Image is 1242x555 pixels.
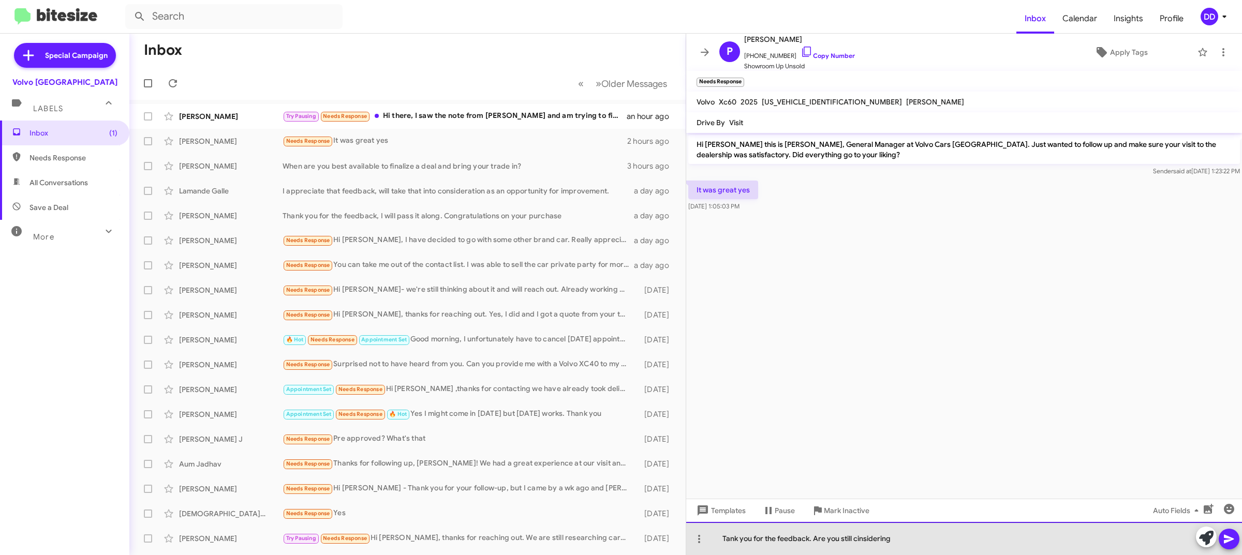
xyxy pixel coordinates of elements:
[179,484,283,494] div: [PERSON_NAME]
[283,532,634,544] div: Hi [PERSON_NAME], thanks for reaching out. We are still researching cars that will fit our family...
[1145,501,1211,520] button: Auto Fields
[283,334,634,346] div: Good morning, I unfortunately have to cancel [DATE] appointment. I will attempt on a different da...
[286,262,330,268] span: Needs Response
[29,202,68,213] span: Save a Deal
[286,336,304,343] span: 🔥 Hot
[634,533,677,544] div: [DATE]
[1153,501,1203,520] span: Auto Fields
[286,113,316,119] span: Try Pausing
[286,460,330,467] span: Needs Response
[762,97,902,107] span: [US_VEHICLE_IDENTIFICATION_NUMBER]
[283,186,634,196] div: I appreciate that feedback, will take that into consideration as an opportunity for improvement.
[286,535,316,542] span: Try Pausing
[179,384,283,395] div: [PERSON_NAME]
[283,483,634,494] div: Hi [PERSON_NAME] - Thank you for your follow-up, but I came by a wk ago and [PERSON_NAME] gave me...
[29,128,117,138] span: Inbox
[634,409,677,419] div: [DATE]
[283,383,634,395] div: Hi [PERSON_NAME] ,thanks for contacting we have already took delivery of s60 in [US_STATE] ,Thank...
[1201,8,1218,25] div: DD
[179,533,283,544] div: [PERSON_NAME]
[286,386,332,393] span: Appointment Set
[1151,4,1192,34] a: Profile
[179,260,283,271] div: [PERSON_NAME]
[688,202,740,210] span: [DATE] 1:05:03 PM
[686,522,1242,555] div: Tank you for the feedback. Are you still cinsidering
[286,237,330,244] span: Needs Response
[686,501,754,520] button: Templates
[634,285,677,295] div: [DATE]
[634,211,677,221] div: a day ago
[754,501,803,520] button: Pause
[634,508,677,519] div: [DATE]
[283,458,634,470] div: Thanks for following up, [PERSON_NAME]! We had a great experience at our visit and are strongly c...
[744,33,855,46] span: [PERSON_NAME]
[179,186,283,196] div: Lamande Galle
[179,235,283,246] div: [PERSON_NAME]
[283,135,627,147] div: It was great yes
[697,97,715,107] span: Volvo
[45,50,108,61] span: Special Campaign
[744,46,855,61] span: [PHONE_NUMBER]
[601,78,667,89] span: Older Messages
[283,358,634,370] div: Surprised not to have heard from you. Can you provide me with a Volvo XC40 to my specification?
[727,43,733,60] span: P
[286,138,330,144] span: Needs Response
[803,501,878,520] button: Mark Inactive
[179,211,283,221] div: [PERSON_NAME]
[286,311,330,318] span: Needs Response
[389,411,407,417] span: 🔥 Hot
[627,111,677,122] div: an hour ago
[688,181,758,199] p: It was great yes
[1173,167,1191,175] span: said at
[634,335,677,345] div: [DATE]
[323,113,367,119] span: Needs Response
[634,384,677,395] div: [DATE]
[109,128,117,138] span: (1)
[775,501,795,520] span: Pause
[801,52,855,59] a: Copy Number
[286,287,330,293] span: Needs Response
[627,161,677,171] div: 3 hours ago
[741,97,758,107] span: 2025
[824,501,869,520] span: Mark Inactive
[1054,4,1105,34] a: Calendar
[29,177,88,188] span: All Conversations
[906,97,964,107] span: [PERSON_NAME]
[286,485,330,492] span: Needs Response
[634,359,677,370] div: [DATE]
[1016,4,1054,34] span: Inbox
[125,4,343,29] input: Search
[286,436,330,442] span: Needs Response
[634,459,677,469] div: [DATE]
[179,409,283,419] div: [PERSON_NAME]
[1153,167,1240,175] span: Sender [DATE] 1:23:22 PM
[179,136,283,146] div: [PERSON_NAME]
[179,434,283,444] div: [PERSON_NAME] J
[283,433,634,445] div: Pre approved? What's that
[694,501,746,520] span: Templates
[12,77,117,87] div: Volvo [GEOGRAPHIC_DATA]
[179,285,283,295] div: [PERSON_NAME]
[697,78,744,87] small: Needs Response
[729,118,743,127] span: Visit
[283,408,634,420] div: Yes I might come in [DATE] but [DATE] works. Thank you
[179,359,283,370] div: [PERSON_NAME]
[283,234,634,246] div: Hi [PERSON_NAME], I have decided to go with some other brand car. Really appreciate you taking ou...
[179,459,283,469] div: Aum Jadhav
[1192,8,1231,25] button: DD
[283,211,634,221] div: Thank you for the feedback, I will pass it along. Congratulations on your purchase
[634,434,677,444] div: [DATE]
[286,361,330,368] span: Needs Response
[744,61,855,71] span: Showroom Up Unsold
[310,336,354,343] span: Needs Response
[719,97,736,107] span: Xc60
[627,136,677,146] div: 2 hours ago
[596,77,601,90] span: »
[589,73,673,94] button: Next
[1110,43,1148,62] span: Apply Tags
[14,43,116,68] a: Special Campaign
[697,118,725,127] span: Drive By
[1105,4,1151,34] a: Insights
